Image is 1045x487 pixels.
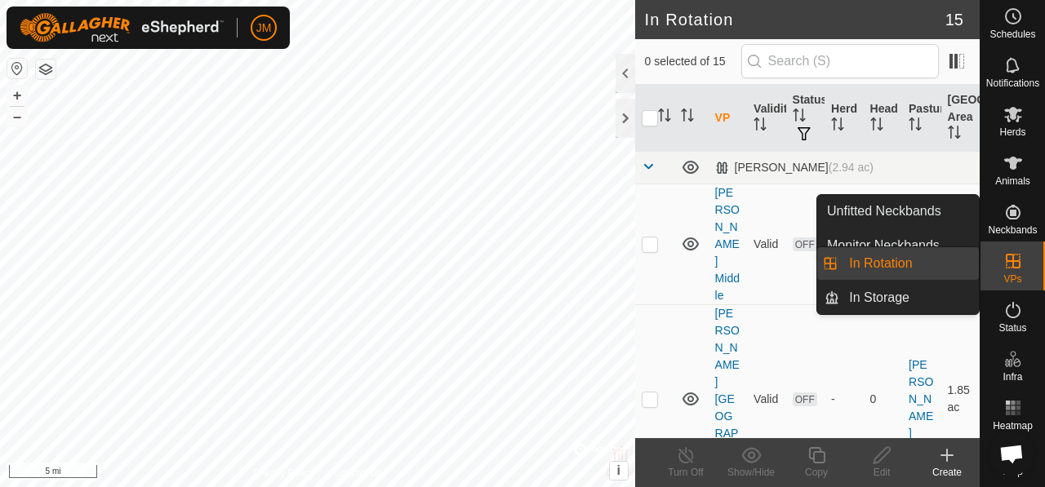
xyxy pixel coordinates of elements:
p-sorticon: Activate to sort [681,111,694,124]
div: Show/Hide [718,465,784,480]
span: Help [1003,467,1023,476]
p-sorticon: Activate to sort [831,120,844,133]
p-sorticon: Activate to sort [909,120,922,133]
p-sorticon: Activate to sort [793,111,806,124]
a: Monitor Neckbands [817,229,979,262]
span: OFF [793,392,817,406]
span: Schedules [989,29,1035,39]
a: Help [981,437,1045,483]
span: JM [256,20,272,37]
th: Validity [747,85,785,152]
p-sorticon: Activate to sort [658,111,671,124]
button: i [610,462,628,480]
span: VPs [1003,274,1021,284]
p-sorticon: Activate to sort [948,128,961,141]
li: In Rotation [817,247,979,280]
li: In Storage [817,281,979,314]
span: Unfitted Neckbands [827,201,941,221]
a: Contact Us [333,466,381,480]
span: i [616,463,620,477]
h2: In Rotation [645,10,945,29]
div: Edit [849,465,914,480]
a: In Rotation [839,247,979,280]
button: – [7,107,27,126]
span: 0 selected of 15 [645,53,741,70]
th: VP [709,85,747,152]
a: Open chat [989,432,1034,476]
button: Reset Map [7,59,27,78]
th: Head [864,85,902,152]
div: Copy [784,465,849,480]
span: In Rotation [849,254,912,273]
th: Status [786,85,825,152]
span: 15 [945,7,963,32]
th: Herd [825,85,863,152]
button: Map Layers [36,60,56,79]
a: Unfitted Neckbands [817,195,979,228]
span: OFF [793,237,817,251]
div: Turn Off [653,465,718,480]
span: Status [998,323,1026,333]
div: - [831,391,856,408]
span: Neckbands [988,225,1037,235]
td: 1.01 ac [941,184,980,304]
span: In Storage [849,288,909,308]
td: Valid [747,184,785,304]
span: Infra [1003,372,1022,382]
a: In Storage [839,281,979,314]
a: [PERSON_NAME] Middle [715,186,740,302]
span: (2.94 ac) [829,161,874,174]
span: Monitor Neckbands [827,236,940,255]
th: [GEOGRAPHIC_DATA] Area [941,85,980,152]
button: + [7,86,27,105]
th: Pasture [902,85,940,152]
div: Create [914,465,980,480]
p-sorticon: Activate to sort [754,120,767,133]
div: [PERSON_NAME] [715,161,874,175]
input: Search (S) [741,44,939,78]
a: [PERSON_NAME] [909,358,933,440]
img: Gallagher Logo [20,13,224,42]
span: Notifications [986,78,1039,88]
span: Heatmap [993,421,1033,431]
span: Animals [995,176,1030,186]
td: 0 [864,184,902,304]
a: Privacy Policy [253,466,314,480]
span: Herds [999,127,1025,137]
p-sorticon: Activate to sort [870,120,883,133]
